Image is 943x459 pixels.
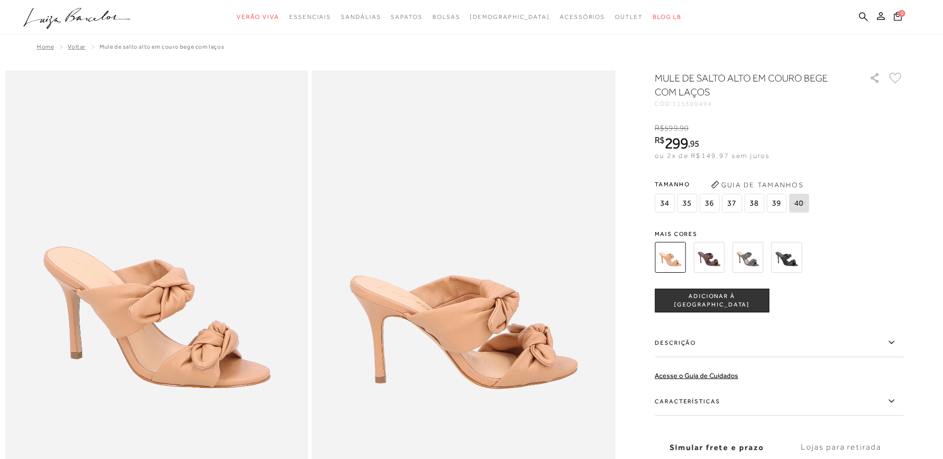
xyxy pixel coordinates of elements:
[341,8,381,26] a: noSubCategoriesText
[891,11,905,24] button: 0
[655,136,665,145] i: R$
[655,124,664,133] i: R$
[655,292,769,309] span: ADICIONAR À [GEOGRAPHIC_DATA]
[732,242,763,273] img: MULE DE SALTO ALTO EM COURO CINZA STORM COM LAÇOS
[289,13,331,20] span: Essenciais
[693,242,724,273] img: MULE DE SALTO ALTO EM COURO CAFÉ COM LAÇOS
[664,124,678,133] span: 599
[678,124,689,133] i: ,
[655,242,686,273] img: MULE DE SALTO ALTO EM COURO BEGE COM LAÇOS
[655,289,769,312] button: ADICIONAR À [GEOGRAPHIC_DATA]
[470,13,550,20] span: [DEMOGRAPHIC_DATA]
[655,231,903,237] span: Mais cores
[673,100,712,107] span: 115300494
[688,139,699,148] i: ,
[470,8,550,26] a: noSubCategoriesText
[615,13,643,20] span: Outlet
[789,194,809,213] span: 40
[767,194,786,213] span: 39
[653,8,682,26] a: BLOG LB
[690,138,699,149] span: 95
[341,13,381,20] span: Sandálias
[237,13,279,20] span: Verão Viva
[655,101,854,107] div: CÓD:
[771,242,802,273] img: MULE DE SALTO ALTO EM COURO PRETO COM LAÇOS
[680,124,688,133] span: 90
[707,177,807,193] button: Guia de Tamanhos
[653,13,682,20] span: BLOG LB
[744,194,764,213] span: 38
[391,8,422,26] a: noSubCategoriesText
[665,134,688,152] span: 299
[655,71,841,99] h1: MULE DE SALTO ALTO EM COURO BEGE COM LAÇOS
[560,13,605,20] span: Acessórios
[699,194,719,213] span: 36
[655,194,675,213] span: 34
[655,328,903,357] label: Descrição
[68,43,86,50] a: Voltar
[237,8,279,26] a: noSubCategoriesText
[432,8,460,26] a: noSubCategoriesText
[37,43,54,50] a: Home
[560,8,605,26] a: noSubCategoriesText
[655,387,903,416] label: Características
[432,13,460,20] span: Bolsas
[615,8,643,26] a: noSubCategoriesText
[655,152,770,159] span: ou 2x de R$149,97 sem juros
[655,372,738,380] a: Acesse o Guia de Cuidados
[655,177,811,192] span: Tamanho
[677,194,697,213] span: 35
[99,43,224,50] span: MULE DE SALTO ALTO EM COURO BEGE COM LAÇOS
[289,8,331,26] a: noSubCategoriesText
[722,194,742,213] span: 37
[898,10,905,17] span: 0
[391,13,422,20] span: Sapatos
